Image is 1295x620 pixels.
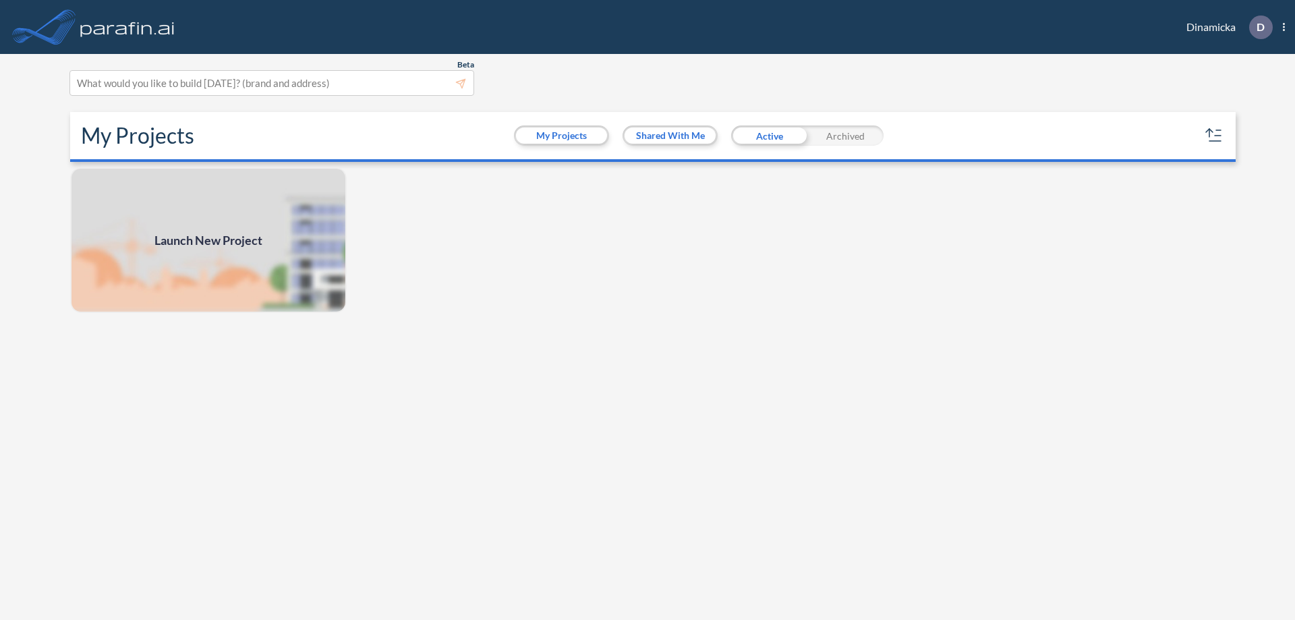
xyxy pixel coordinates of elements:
[731,125,807,146] div: Active
[81,123,194,148] h2: My Projects
[70,167,347,313] a: Launch New Project
[78,13,177,40] img: logo
[1257,21,1265,33] p: D
[807,125,884,146] div: Archived
[516,128,607,144] button: My Projects
[1203,125,1225,146] button: sort
[154,231,262,250] span: Launch New Project
[625,128,716,144] button: Shared With Me
[457,59,474,70] span: Beta
[1166,16,1285,39] div: Dinamicka
[70,167,347,313] img: add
